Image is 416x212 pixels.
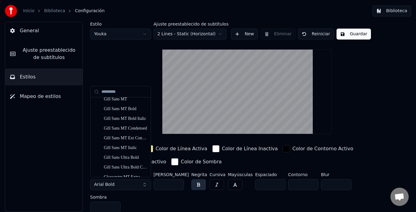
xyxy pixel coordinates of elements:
[104,164,147,170] div: Gill Sans Ultra Bold Condensed
[372,5,411,16] button: Biblioteca
[5,42,83,66] button: Ajuste preestablecido de subtítulos
[228,172,252,177] label: Mayúsculas
[5,88,83,105] button: Mapeo de estilos
[75,8,104,14] span: Configuración
[104,135,147,141] div: Gill Sans MT Ext Condensed Bold
[281,144,354,154] button: Color de Contorno Activo
[255,172,286,177] label: Espaciado
[104,145,147,151] div: Gill Sans MT Italic
[191,172,207,177] label: Negrita
[210,172,225,177] label: Cursiva
[5,5,17,17] img: youka
[104,174,147,180] div: Gloucester MT Extra Condensed
[20,27,39,34] span: General
[156,145,207,152] div: Color de Línea Activa
[170,157,223,167] button: Color de Sombra
[20,93,61,100] span: Mapeo de estilos
[104,106,147,112] div: Gill Sans MT Bold
[104,96,147,102] div: Gill Sans MT
[20,73,36,81] span: Estilos
[94,182,115,188] span: Arial Bold
[145,144,209,154] button: Color de Línea Activa
[181,158,222,165] div: Color de Sombra
[153,172,189,177] label: [PERSON_NAME]
[23,8,104,14] nav: breadcrumb
[390,188,409,206] a: Chat abierto
[90,195,121,199] label: Sombra
[231,29,258,40] button: New
[104,116,147,122] div: Gill Sans MT Bold Italic
[222,145,278,152] div: Color de Línea Inactiva
[5,68,83,85] button: Estilos
[90,22,151,26] label: Estilo
[298,29,334,40] button: Reiniciar
[23,8,34,14] a: Inicio
[337,29,371,40] button: Guardar
[288,172,319,177] label: Contorno
[153,22,228,26] label: Ajuste preestablecido de subtítulos
[5,22,83,39] button: General
[44,8,65,14] a: Biblioteca
[20,47,78,61] span: Ajuste preestablecido de subtítulos
[292,145,353,152] div: Color de Contorno Activo
[321,172,351,177] label: Blur
[104,155,147,161] div: Gill Sans Ultra Bold
[104,125,147,131] div: Gill Sans MT Condensed
[211,144,279,154] button: Color de Línea Inactiva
